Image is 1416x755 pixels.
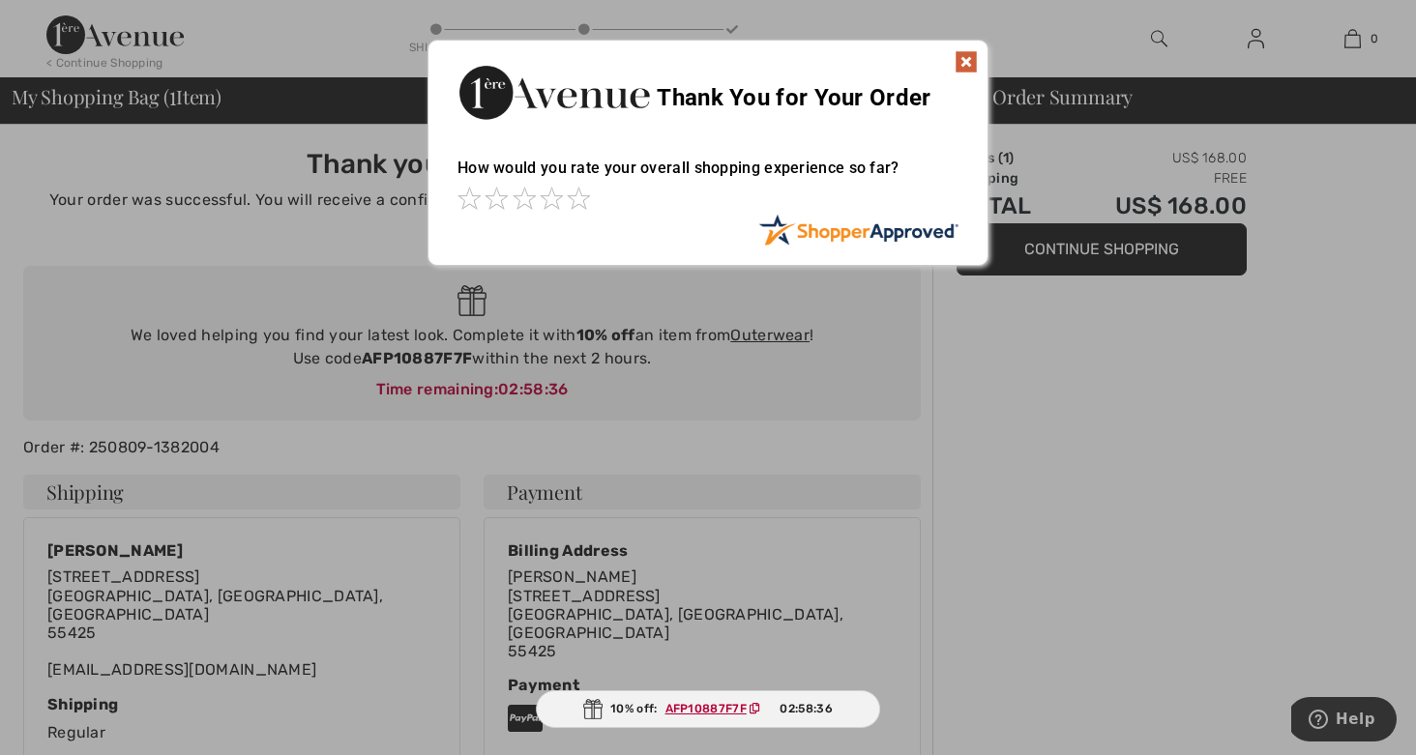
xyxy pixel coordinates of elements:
[457,139,959,214] div: How would you rate your overall shopping experience so far?
[44,14,84,31] span: Help
[780,700,832,717] span: 02:58:36
[536,690,880,728] div: 10% off:
[665,702,747,715] ins: AFP10887F7F
[657,84,930,111] span: Thank You for Your Order
[583,699,603,719] img: Gift.svg
[955,50,978,73] img: x
[457,60,651,125] img: Thank You for Your Order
